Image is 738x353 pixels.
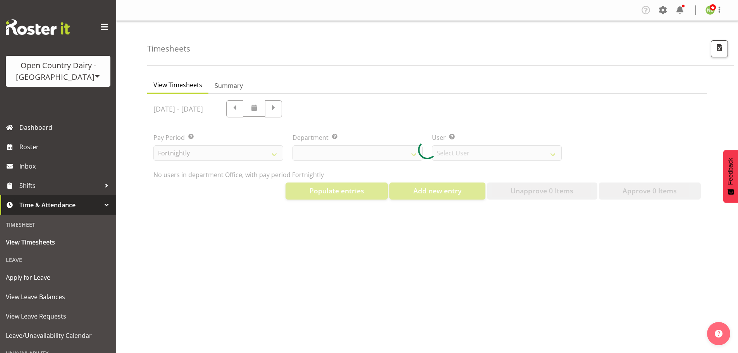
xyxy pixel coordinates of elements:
span: Roster [19,141,112,153]
span: Feedback [727,158,734,185]
div: Timesheet [2,217,114,232]
h4: Timesheets [147,44,190,53]
a: Leave/Unavailability Calendar [2,326,114,345]
span: Time & Attendance [19,199,101,211]
span: Dashboard [19,122,112,133]
button: Feedback - Show survey [723,150,738,203]
span: Apply for Leave [6,272,110,283]
a: View Timesheets [2,232,114,252]
a: View Leave Balances [2,287,114,307]
img: Rosterit website logo [6,19,70,35]
span: Shifts [19,180,101,191]
img: nicole-lloyd7454.jpg [705,5,715,15]
div: Leave [2,252,114,268]
span: Leave/Unavailability Calendar [6,330,110,341]
span: View Timesheets [6,236,110,248]
span: Inbox [19,160,112,172]
span: View Timesheets [153,80,202,90]
span: View Leave Requests [6,310,110,322]
a: View Leave Requests [2,307,114,326]
img: help-xxl-2.png [715,330,723,338]
button: Export CSV [711,40,728,57]
a: Apply for Leave [2,268,114,287]
span: Summary [215,81,243,90]
div: Open Country Dairy - [GEOGRAPHIC_DATA] [14,60,103,83]
span: View Leave Balances [6,291,110,303]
